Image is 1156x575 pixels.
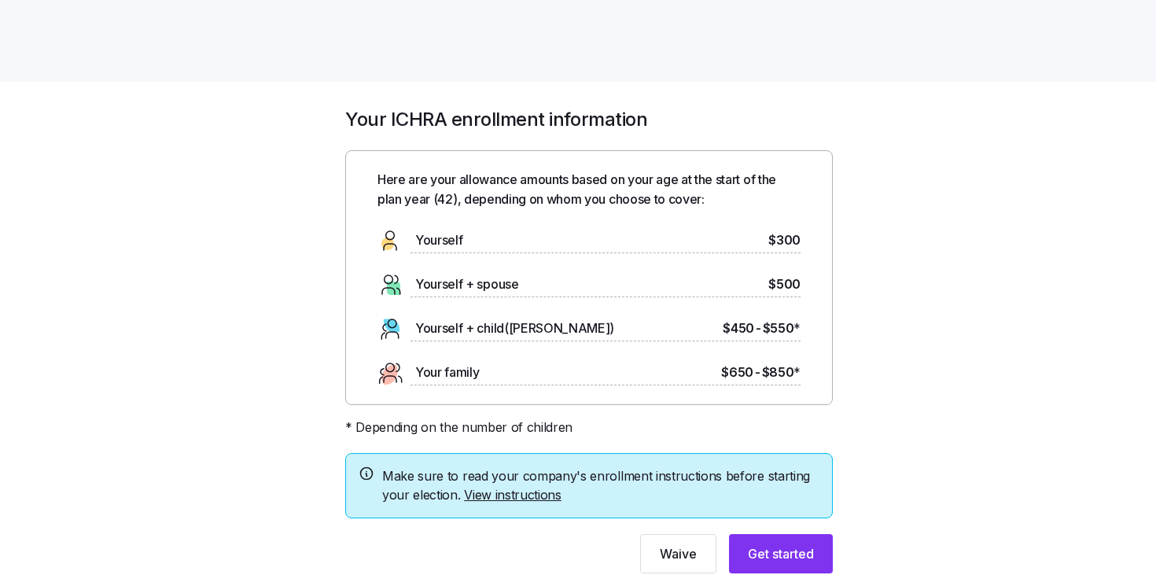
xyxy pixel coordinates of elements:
span: Your family [415,363,479,382]
span: Get started [748,544,814,563]
a: View instructions [464,487,561,503]
span: Here are your allowance amounts based on your age at the start of the plan year ( 42 ), depending... [377,170,801,209]
button: Waive [640,534,716,573]
span: Yourself [415,230,462,250]
button: Get started [729,534,833,573]
span: $850 [762,363,801,382]
span: $550 [763,319,801,338]
span: $450 [723,319,754,338]
span: $300 [768,230,801,250]
span: - [755,363,760,382]
span: $650 [721,363,753,382]
span: Make sure to read your company's enrollment instructions before starting your election. [382,466,819,506]
h1: Your ICHRA enrollment information [345,107,833,131]
span: Yourself + child([PERSON_NAME]) [415,319,614,338]
span: - [756,319,761,338]
span: Yourself + spouse [415,275,519,294]
span: $500 [768,275,801,294]
span: * Depending on the number of children [345,418,572,437]
span: Waive [660,544,697,563]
